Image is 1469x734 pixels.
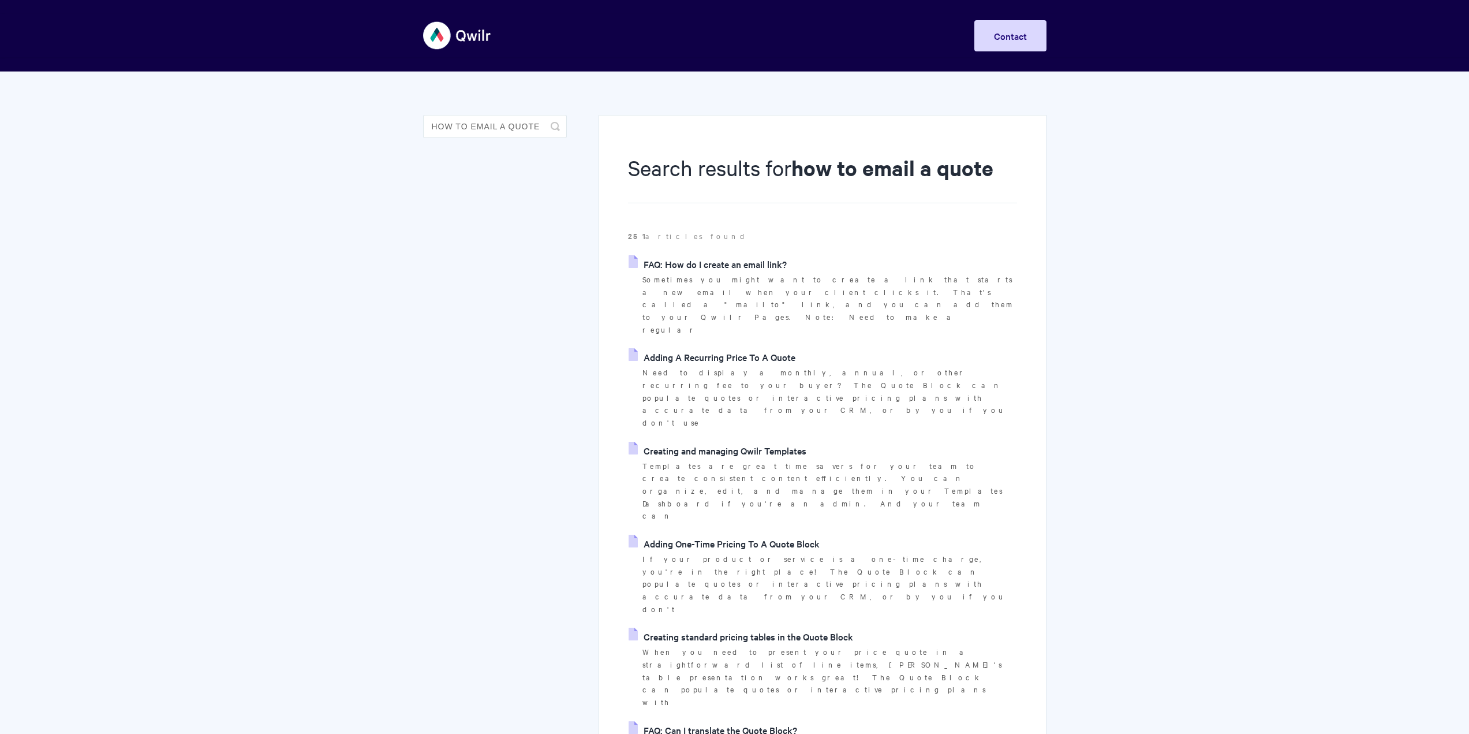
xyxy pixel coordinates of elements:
a: Adding A Recurring Price To A Quote [629,348,795,366]
a: Creating and managing Qwilr Templates [629,442,806,459]
a: Contact [974,20,1046,51]
strong: how to email a quote [791,154,993,182]
a: Adding One-Time Pricing To A Quote Block [629,535,820,552]
p: Templates are great time savers for your team to create consistent content efficiently. You can o... [642,460,1016,523]
a: FAQ: How do I create an email link? [629,255,787,273]
img: Qwilr Help Center [423,14,492,57]
p: When you need to present your price quote in a straightforward list of line items, [PERSON_NAME]'... [642,646,1016,709]
input: Search [423,115,567,138]
a: Creating standard pricing tables in the Quote Block [629,628,853,645]
strong: 251 [628,230,645,241]
p: articles found [628,230,1016,243]
p: Need to display a monthly, annual, or other recurring fee to your buyer? The Quote Block can popu... [642,366,1016,429]
p: If your product or service is a one-time charge, you're in the right place! The Quote Block can p... [642,553,1016,616]
h1: Search results for [628,153,1016,203]
p: Sometimes you might want to create a link that starts a new email when your client clicks it. Tha... [642,273,1016,336]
